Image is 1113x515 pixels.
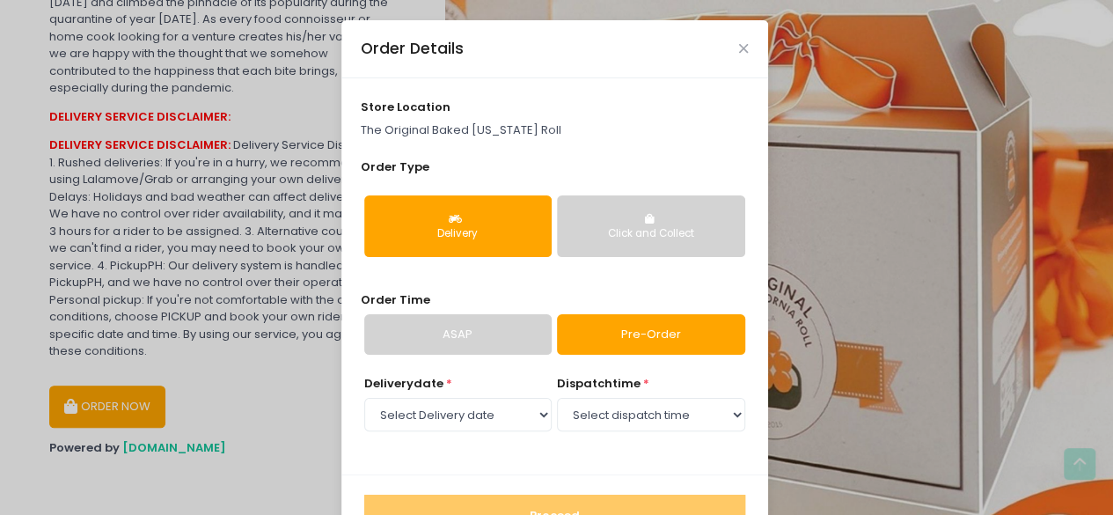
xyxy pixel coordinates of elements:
div: Click and Collect [569,226,732,242]
span: Order Time [361,291,430,308]
span: dispatch time [557,375,641,392]
span: Delivery date [364,375,443,392]
span: Order Type [361,158,429,175]
div: Delivery [377,226,539,242]
a: ASAP [364,314,552,355]
button: Close [739,44,748,53]
a: Pre-Order [557,314,744,355]
span: store location [361,99,450,115]
button: Click and Collect [557,195,744,257]
button: Delivery [364,195,552,257]
p: The Original Baked [US_STATE] Roll [361,121,748,139]
div: Order Details [361,37,464,60]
